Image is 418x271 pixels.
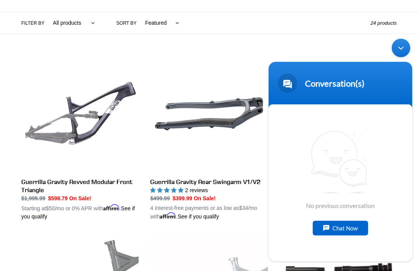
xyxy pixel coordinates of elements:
label: Sort by [116,20,137,27]
span: 24 products [370,20,397,26]
label: Filter by [21,20,45,27]
iframe: SalesIQ Chatwindow [265,35,416,265]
